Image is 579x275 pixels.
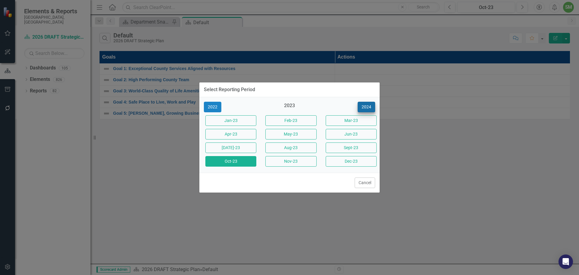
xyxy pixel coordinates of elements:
[264,102,315,112] div: 2023
[358,102,375,112] button: 2024
[265,129,316,139] button: May-23
[265,142,316,153] button: Aug-23
[205,129,256,139] button: Apr-23
[205,115,256,126] button: Jan-23
[326,142,377,153] button: Sept-23
[204,87,255,92] div: Select Reporting Period
[205,156,256,167] button: Oct-23
[326,129,377,139] button: Jun-23
[326,156,377,167] button: Dec-23
[355,177,375,188] button: Cancel
[326,115,377,126] button: Mar-23
[204,102,221,112] button: 2022
[265,115,316,126] button: Feb-23
[205,142,256,153] button: [DATE]-23
[265,156,316,167] button: Nov-23
[558,254,573,269] div: Open Intercom Messenger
